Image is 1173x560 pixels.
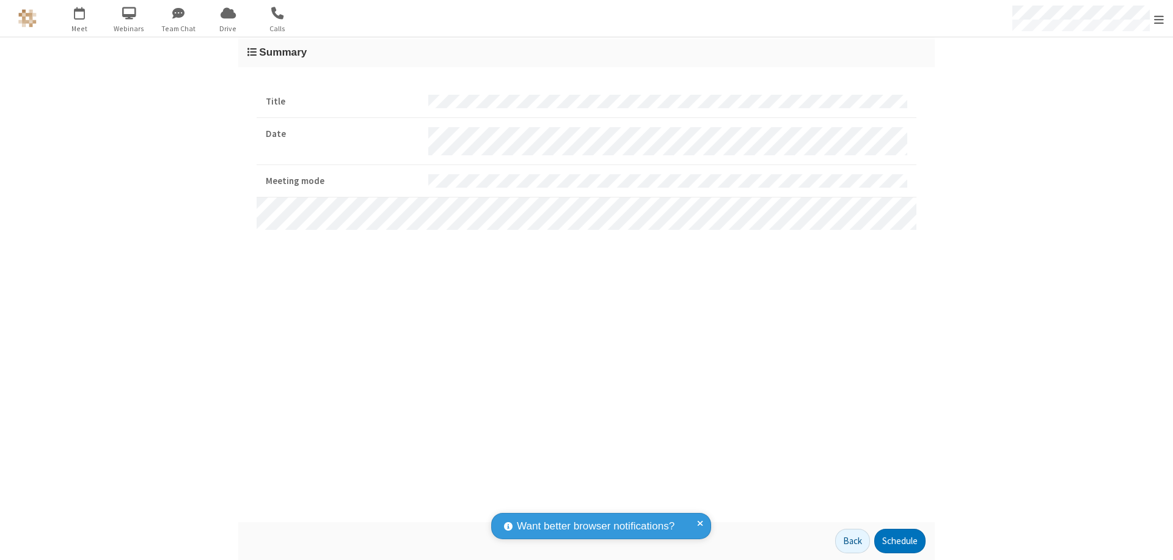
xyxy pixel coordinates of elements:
span: Meet [57,23,103,34]
button: Back [835,529,870,553]
span: Want better browser notifications? [517,518,674,534]
img: QA Selenium DO NOT DELETE OR CHANGE [18,9,37,28]
span: Calls [255,23,301,34]
span: Team Chat [156,23,202,34]
strong: Meeting mode [266,174,419,188]
span: Summary [259,46,307,58]
strong: Date [266,127,419,141]
iframe: Chat [1142,528,1164,551]
span: Drive [205,23,251,34]
span: Webinars [106,23,152,34]
button: Schedule [874,529,926,553]
strong: Title [266,95,419,109]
